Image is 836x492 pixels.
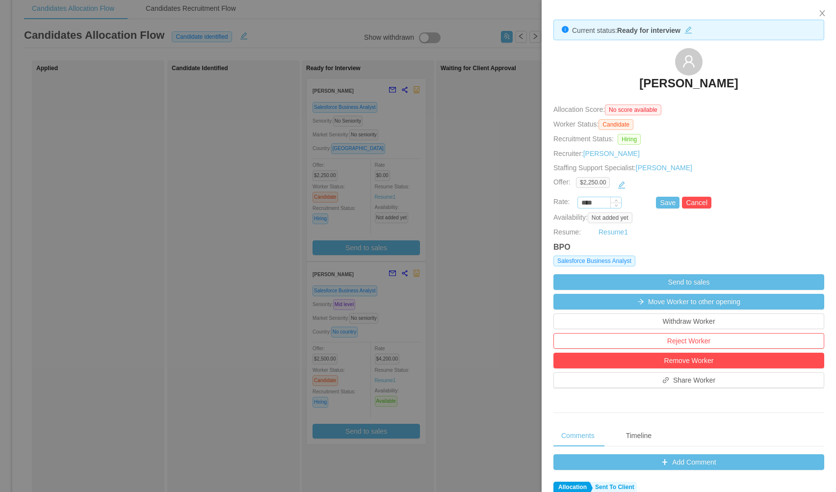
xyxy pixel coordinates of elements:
button: icon: linkShare Worker [553,372,824,388]
button: icon: edit [680,24,696,34]
button: icon: plusAdd Comment [553,454,824,470]
a: [PERSON_NAME] [636,164,692,172]
div: Comments [553,425,602,447]
span: Staffing Support Specialist: [553,164,692,172]
button: Cancel [682,197,711,208]
a: [PERSON_NAME] [583,150,640,157]
i: icon: up [614,199,618,202]
button: icon: arrow-rightMove Worker to other opening [553,294,824,310]
span: Recruiter: [553,150,640,157]
span: Decrease Value [611,203,621,208]
i: icon: down [614,204,618,207]
i: icon: info-circle [562,26,569,33]
strong: BPO [553,243,571,251]
a: Resume1 [599,227,628,237]
span: Current status: [572,26,617,34]
span: Worker Status: [553,120,599,128]
a: [PERSON_NAME] [639,76,738,97]
span: Hiring [618,134,641,145]
button: Send to sales [553,274,824,290]
button: icon: edit [614,177,629,193]
span: Recruitment Status: [553,135,614,143]
button: Save [656,197,679,208]
strong: Ready for interview [617,26,680,34]
button: Reject Worker [553,333,824,349]
span: Salesforce Business Analyst [553,256,635,266]
span: Increase Value [611,197,621,203]
span: Allocation Score: [553,105,605,113]
span: Resume: [553,228,581,236]
i: icon: close [818,9,826,17]
i: icon: user [682,54,696,68]
h3: [PERSON_NAME] [639,76,738,91]
button: Withdraw Worker [553,313,824,329]
span: Candidate [599,119,633,130]
span: No score available [605,104,661,115]
div: Timeline [618,425,659,447]
span: Not added yet [588,212,632,223]
button: Remove Worker [553,353,824,368]
span: Availability: [553,213,636,221]
span: $2,250.00 [576,177,610,188]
